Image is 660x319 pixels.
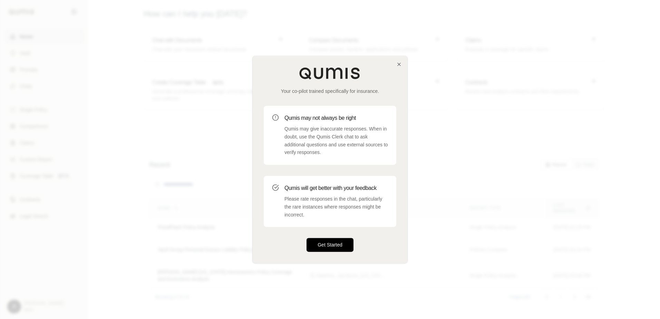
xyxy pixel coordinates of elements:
h3: Qumis will get better with your feedback [284,184,388,192]
img: Qumis Logo [299,67,361,79]
button: Get Started [307,238,353,252]
h3: Qumis may not always be right [284,114,388,122]
p: Qumis may give inaccurate responses. When in doubt, use the Qumis Clerk chat to ask additional qu... [284,125,388,156]
p: Please rate responses in the chat, particularly the rare instances where responses might be incor... [284,195,388,219]
p: Your co-pilot trained specifically for insurance. [264,88,396,95]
